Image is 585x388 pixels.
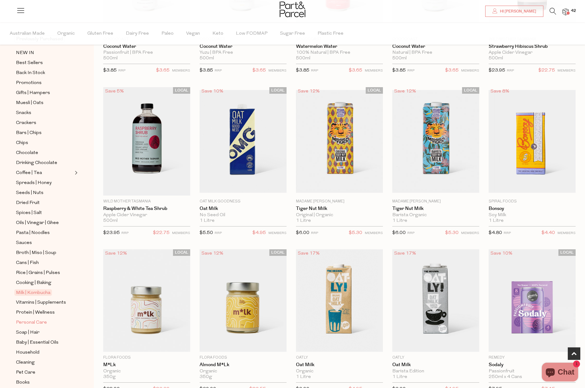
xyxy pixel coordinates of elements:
[16,49,73,57] a: NEW IN
[392,212,479,218] div: Barista Organic
[445,229,459,237] span: $5.30
[103,355,190,361] p: Flora Foods
[16,259,39,267] span: Cans | Fish
[200,249,225,258] div: Save 12%
[296,355,383,361] p: Oatly
[16,249,73,257] a: Broth | Miso | Soup
[103,249,129,258] div: Save 12%
[296,374,311,380] span: 1 Litre
[16,149,38,157] span: Chocolate
[269,249,287,256] span: LOCAL
[16,369,73,376] a: Pet Care
[540,363,580,383] inbox-online-store-chat: Shopify online store chat
[16,189,43,197] span: Seeds | Nuts
[16,179,73,187] a: Spreads | Honey
[252,229,266,237] span: $4.95
[489,44,576,49] a: Strawberry Hibiscus Shrub
[16,109,31,117] span: Snacks
[200,212,287,218] div: No Seed Oil
[392,206,479,211] a: Tiger Nut Milk
[16,109,73,117] a: Snacks
[445,67,459,75] span: $3.65
[103,68,117,73] span: $3.85
[16,189,73,197] a: Seeds | Nuts
[392,87,418,96] div: Save 12%
[489,68,505,73] span: $23.95
[16,79,42,87] span: Promotions
[16,349,73,356] a: Household
[489,206,576,211] a: Bonsoy
[215,231,222,235] small: RRP
[103,206,190,211] a: Raspberry & White Tea Shrub
[16,79,73,87] a: Promotions
[173,249,190,256] span: LOCAL
[16,199,40,207] span: Dried Fruit
[16,149,73,157] a: Chocolate
[16,269,60,277] span: Rice | Grains | Pulses
[16,49,34,57] span: NEW IN
[318,23,343,45] span: Plastic Free
[489,231,502,235] span: $4.80
[156,67,170,75] span: $3.65
[489,249,514,258] div: Save 10%
[16,89,50,97] span: Gifts | Hampers
[16,209,73,217] a: Spices | Salt
[103,50,190,56] div: Passionfruit | BPA Free
[296,212,383,218] div: Original | Organic
[489,56,503,61] span: 500ml
[498,9,536,14] span: Hi [PERSON_NAME]
[407,231,415,235] small: RRP
[296,50,383,56] div: 100% Natural | BPA Free
[173,87,190,94] span: LOCAL
[200,374,212,380] span: 350g
[280,23,305,45] span: Sugar Free
[296,44,383,49] a: Watermelon Water
[558,249,576,256] span: LOCAL
[392,369,479,374] div: Barista Edition
[296,231,309,235] span: $6.00
[392,231,406,235] span: $6.00
[16,249,56,257] span: Broth | Miso | Soup
[392,68,406,73] span: $3.85
[200,56,214,61] span: 500ml
[16,209,42,217] span: Spices | Salt
[392,50,479,56] div: Natural | BPA Free
[16,309,55,316] span: Protein | Wellness
[200,199,287,204] p: Oat Milk Goodness
[296,218,311,224] span: 1 Litre
[16,299,66,306] span: Vitamins | Supplements
[16,329,73,336] a: Soap | Hair
[212,23,223,45] span: Keto
[311,231,318,235] small: RRP
[392,44,479,49] a: Coconut Water
[16,129,73,137] a: Bars | Chips
[236,23,267,45] span: Low FODMAP
[507,69,514,72] small: RRP
[172,231,190,235] small: MEMBERS
[268,231,287,235] small: MEMBERS
[16,139,28,147] span: Chips
[461,69,479,72] small: MEMBERS
[200,87,225,96] div: Save 10%
[392,249,418,258] div: Save 17%
[365,69,383,72] small: MEMBERS
[103,87,190,196] img: Raspberry & White Tea Shrub
[16,69,45,77] span: Back In Stock
[16,139,73,147] a: Chips
[57,23,75,45] span: Organic
[153,229,170,237] span: $22.75
[10,23,45,45] span: Australian Made
[489,369,576,374] div: Passionfruit
[296,199,383,204] p: Madame [PERSON_NAME]
[103,56,118,61] span: 500ml
[16,59,43,67] span: Best Sellers
[280,2,305,17] img: Part&Parcel
[252,67,266,75] span: $3.65
[200,206,287,211] a: Oat Milk
[392,90,479,192] img: Tiger Nut Milk
[16,319,47,326] span: Personal Care
[16,219,59,227] span: Oils | Vinegar | Ghee
[16,89,73,97] a: Gifts | Hampers
[16,299,73,306] a: Vitamins | Supplements
[392,355,479,361] p: Oatly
